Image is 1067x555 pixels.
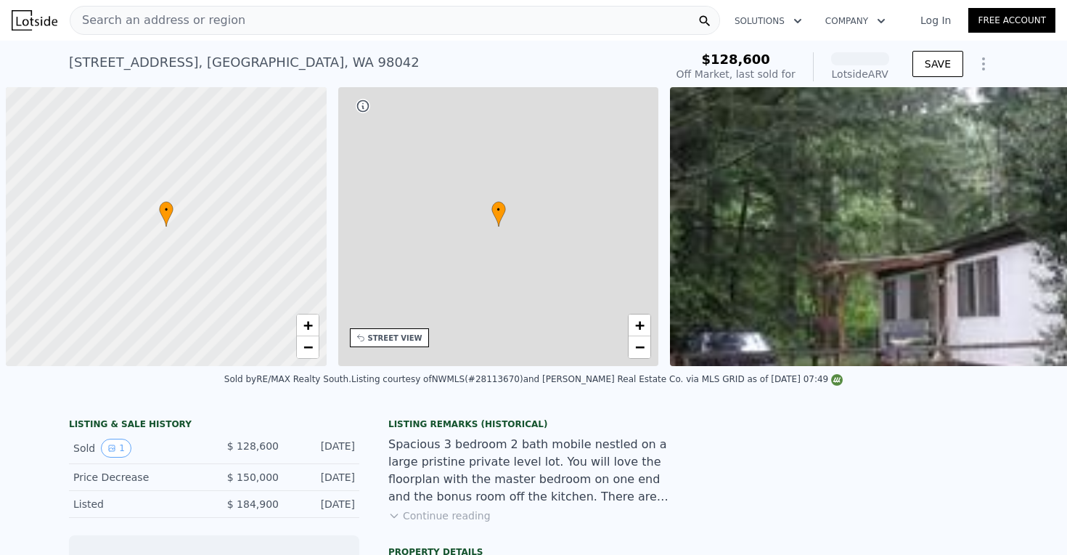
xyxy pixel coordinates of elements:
[635,316,645,334] span: +
[224,374,351,384] div: Sold by RE/MAX Realty South .
[101,439,131,458] button: View historical data
[227,471,279,483] span: $ 150,000
[69,52,420,73] div: [STREET_ADDRESS] , [GEOGRAPHIC_DATA] , WA 98042
[635,338,645,356] span: −
[227,498,279,510] span: $ 184,900
[69,418,359,433] div: LISTING & SALE HISTORY
[814,8,897,34] button: Company
[12,10,57,31] img: Lotside
[290,470,355,485] div: [DATE]
[297,336,319,358] a: Zoom out
[70,12,245,29] span: Search an address or region
[303,316,312,334] span: +
[831,67,889,81] div: Lotside ARV
[723,8,814,34] button: Solutions
[351,374,843,384] div: Listing courtesy of NWMLS (#28113670) and [PERSON_NAME] Real Estate Co. via MLS GRID as of [DATE]...
[290,439,355,458] div: [DATE]
[701,52,770,67] span: $128,600
[290,497,355,511] div: [DATE]
[676,67,796,81] div: Off Market, last sold for
[629,315,650,336] a: Zoom in
[388,418,679,430] div: Listing Remarks (Historical)
[368,333,422,344] div: STREET VIEW
[969,49,998,78] button: Show Options
[159,201,173,227] div: •
[491,201,506,227] div: •
[903,13,968,28] a: Log In
[73,497,203,511] div: Listed
[388,436,679,506] div: Spacious 3 bedroom 2 bath mobile nestled on a large pristine private level lot. You will love the...
[73,470,203,485] div: Price Decrease
[73,439,203,458] div: Sold
[629,336,650,358] a: Zoom out
[388,509,491,523] button: Continue reading
[159,203,173,216] span: •
[303,338,312,356] span: −
[491,203,506,216] span: •
[227,440,279,452] span: $ 128,600
[968,8,1055,33] a: Free Account
[297,315,319,336] a: Zoom in
[831,374,843,386] img: NWMLS Logo
[912,51,963,77] button: SAVE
